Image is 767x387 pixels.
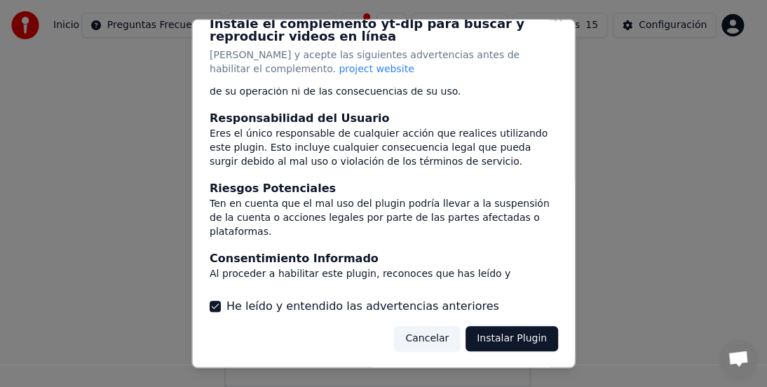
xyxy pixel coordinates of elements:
[466,326,558,351] button: Instalar Plugin
[210,266,558,308] div: Al proceder a habilitar este plugin, reconoces que has leído y entendido estas advertencias y ace...
[226,298,499,315] label: He leído y entendido las advertencias anteriores
[339,63,414,74] span: project website
[210,179,558,196] div: Riesgos Potenciales
[210,250,558,266] div: Consentimiento Informado
[210,126,558,168] div: Eres el único responsable de cualquier acción que realices utilizando este plugin. Esto incluye c...
[210,196,558,238] div: Ten en cuenta que el mal uso del plugin podría llevar a la suspensión de la cuenta o acciones leg...
[394,326,460,351] button: Cancelar
[210,18,558,43] h2: Instale el complemento yt-dlp para buscar y reproducir videos en línea
[210,48,558,76] p: [PERSON_NAME] y acepte las siguientes advertencias antes de habilitar el complemento.
[210,109,558,126] div: Responsabilidad del Usuario
[210,56,558,98] div: Habilitar este plugin no implica endoso o apoyo por parte de nuestra empresa. El plugin es una en...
